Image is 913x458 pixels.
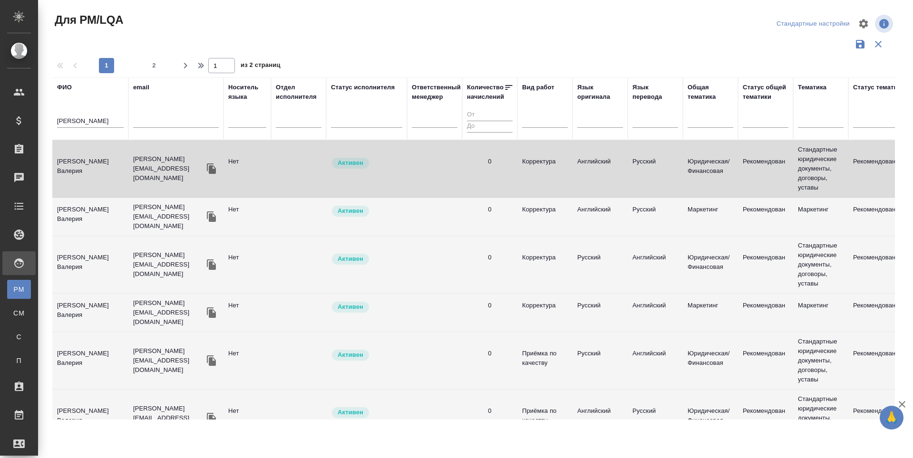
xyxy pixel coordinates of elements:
[467,83,504,102] div: Количество начислений
[7,351,31,370] a: П
[522,83,554,92] div: Вид работ
[338,350,363,360] p: Активен
[338,254,363,264] p: Активен
[228,83,266,102] div: Носитель языка
[276,83,321,102] div: Отдел исполнителя
[517,248,573,281] td: Корректура
[577,83,623,102] div: Язык оригинала
[573,296,628,329] td: Русский
[338,158,363,168] p: Активен
[52,200,128,233] td: [PERSON_NAME] Валерия
[331,406,402,419] div: Рядовой исполнитель: назначай с учетом рейтинга
[573,152,628,185] td: Английский
[793,332,848,389] td: Стандартные юридические документы, договоры, уставы
[7,327,31,346] a: С
[793,236,848,293] td: Стандартные юридические документы, договоры, уставы
[331,205,402,218] div: Рядовой исполнитель: назначай с учетом рейтинга
[52,12,123,28] span: Для PM/LQA
[517,296,573,329] td: Корректура
[331,83,395,92] div: Статус исполнителя
[738,200,793,233] td: Рекомендован
[52,344,128,377] td: [PERSON_NAME] Валерия
[12,308,26,318] span: CM
[52,401,128,435] td: [PERSON_NAME] Валерия
[204,258,219,272] button: Скопировать
[488,205,491,214] div: 0
[488,406,491,416] div: 0
[331,157,402,170] div: Рядовой исполнитель: назначай с учетом рейтинга
[517,401,573,435] td: Приёмка по качеству
[573,248,628,281] td: Русский
[628,248,683,281] td: Английский
[632,83,678,102] div: Язык перевода
[683,296,738,329] td: Маркетинг
[204,305,219,320] button: Скопировать
[57,83,72,92] div: ФИО
[488,301,491,310] div: 0
[774,17,852,31] div: split button
[488,253,491,262] div: 0
[628,152,683,185] td: Русский
[798,83,826,92] div: Тематика
[884,408,900,428] span: 🙏
[869,35,887,53] button: Сбросить фильтры
[204,353,219,368] button: Скопировать
[146,61,162,70] span: 2
[223,248,271,281] td: Нет
[517,152,573,185] td: Корректура
[133,346,204,375] p: [PERSON_NAME][EMAIL_ADDRESS][DOMAIN_NAME]
[133,250,204,279] p: [PERSON_NAME][EMAIL_ADDRESS][DOMAIN_NAME]
[738,401,793,435] td: Рекомендован
[628,344,683,377] td: Английский
[488,157,491,166] div: 0
[628,296,683,329] td: Английский
[204,210,219,224] button: Скопировать
[793,200,848,233] td: Маркетинг
[683,152,738,185] td: Юридическая/Финансовая
[628,200,683,233] td: Русский
[12,285,26,294] span: PM
[683,200,738,233] td: Маркетинг
[683,401,738,435] td: Юридическая/Финансовая
[793,140,848,197] td: Стандартные юридические документы, договоры, уставы
[338,302,363,312] p: Активен
[338,206,363,216] p: Активен
[331,301,402,314] div: Рядовой исполнитель: назначай с учетом рейтинга
[223,200,271,233] td: Нет
[683,248,738,281] td: Юридическая/Финансовая
[133,298,204,327] p: [PERSON_NAME][EMAIL_ADDRESS][DOMAIN_NAME]
[52,152,128,185] td: [PERSON_NAME] Валерия
[793,296,848,329] td: Маркетинг
[204,411,219,425] button: Скопировать
[738,152,793,185] td: Рекомендован
[223,152,271,185] td: Нет
[7,304,31,323] a: CM
[12,356,26,365] span: П
[851,35,869,53] button: Сохранить фильтры
[331,253,402,266] div: Рядовой исполнитель: назначай с учетом рейтинга
[573,200,628,233] td: Английский
[852,12,875,35] span: Настроить таблицу
[793,390,848,447] td: Стандартные юридические документы, договоры, уставы
[738,296,793,329] td: Рекомендован
[52,296,128,329] td: [PERSON_NAME] Валерия
[573,344,628,377] td: Русский
[573,401,628,435] td: Английский
[204,162,219,176] button: Скопировать
[241,59,281,73] span: из 2 страниц
[853,83,904,92] div: Статус тематики
[7,280,31,299] a: PM
[223,344,271,377] td: Нет
[880,406,903,429] button: 🙏
[738,248,793,281] td: Рекомендован
[133,404,204,432] p: [PERSON_NAME][EMAIL_ADDRESS][DOMAIN_NAME]
[223,401,271,435] td: Нет
[331,349,402,362] div: Рядовой исполнитель: назначай с учетом рейтинга
[688,83,733,102] div: Общая тематика
[683,344,738,377] td: Юридическая/Финансовая
[223,296,271,329] td: Нет
[517,344,573,377] td: Приёмка по качеству
[488,349,491,358] div: 0
[133,202,204,231] p: [PERSON_NAME][EMAIL_ADDRESS][DOMAIN_NAME]
[628,401,683,435] td: Русский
